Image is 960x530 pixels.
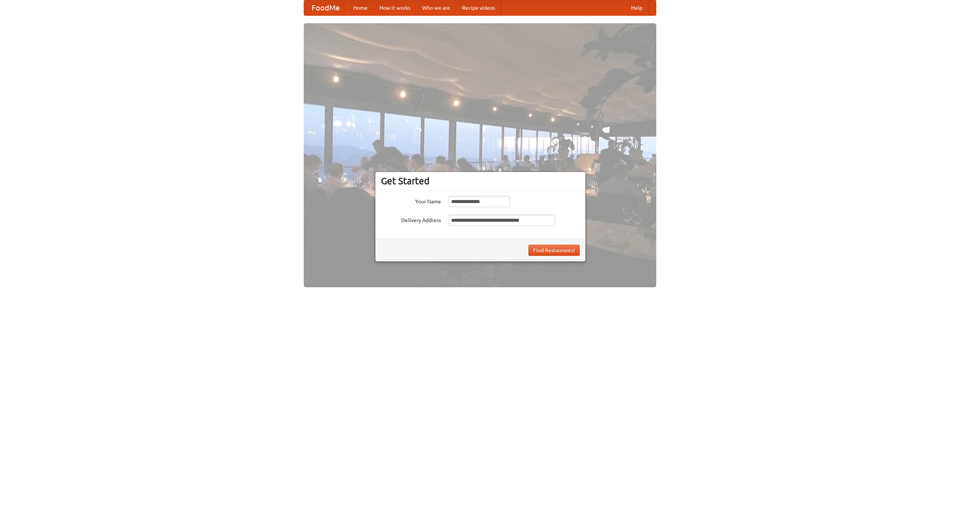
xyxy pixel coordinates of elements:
a: Who we are [416,0,456,15]
a: FoodMe [304,0,347,15]
a: Home [347,0,373,15]
a: Help [625,0,648,15]
h3: Get Started [381,175,580,187]
button: Find Restaurants! [528,245,580,256]
a: How it works [373,0,416,15]
label: Delivery Address [381,215,441,224]
a: Recipe videos [456,0,501,15]
label: Your Name [381,196,441,205]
